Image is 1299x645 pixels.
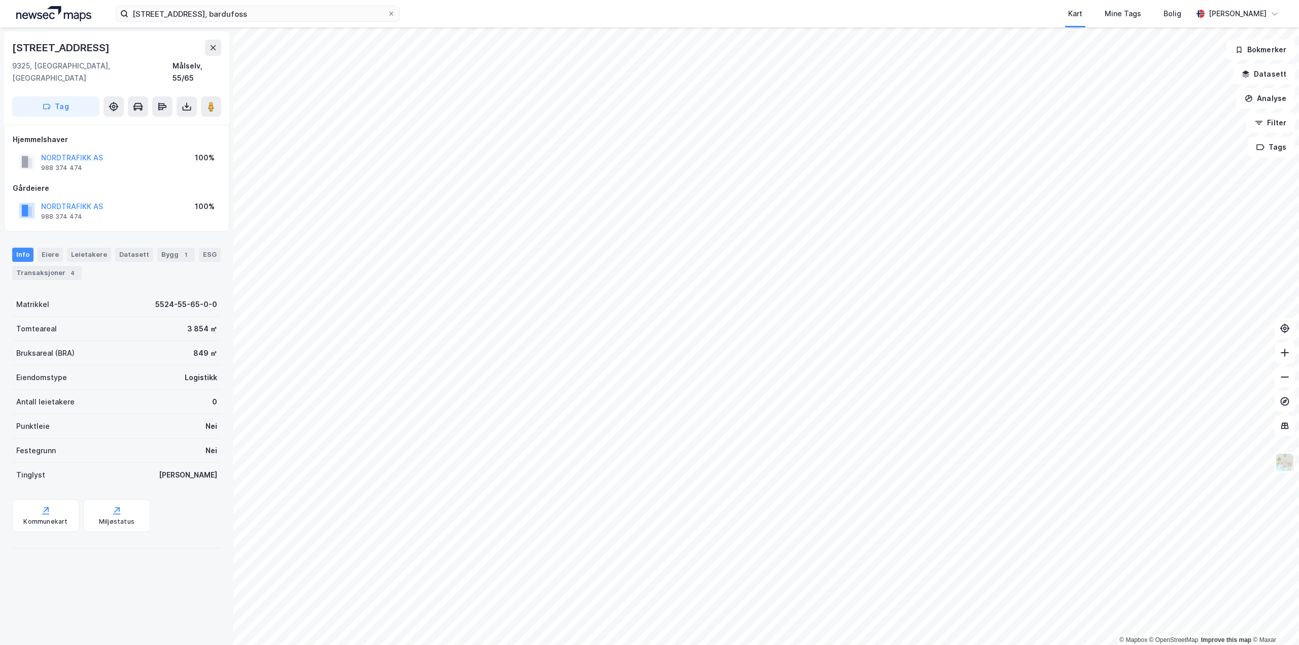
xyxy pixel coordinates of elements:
div: Nei [206,420,217,432]
div: Info [12,248,33,262]
div: [PERSON_NAME] [1209,8,1267,20]
div: Gårdeiere [13,182,221,194]
div: [STREET_ADDRESS] [12,40,112,56]
div: Kontrollprogram for chat [1248,596,1299,645]
button: Tags [1248,137,1295,157]
div: 988 374 474 [41,213,82,221]
div: [PERSON_NAME] [159,469,217,481]
div: 100% [195,152,215,164]
button: Bokmerker [1226,40,1295,60]
div: 1 [181,250,191,260]
img: Z [1275,453,1294,472]
div: Hjemmelshaver [13,133,221,146]
div: Mine Tags [1105,8,1141,20]
a: OpenStreetMap [1149,636,1199,643]
div: Matrikkel [16,298,49,311]
div: Miljøstatus [99,518,134,526]
div: Datasett [115,248,153,262]
div: Punktleie [16,420,50,432]
div: Kommunekart [23,518,67,526]
div: Logistikk [185,371,217,384]
input: Søk på adresse, matrikkel, gårdeiere, leietakere eller personer [128,6,387,21]
div: 849 ㎡ [193,347,217,359]
button: Tag [12,96,99,117]
iframe: Chat Widget [1248,596,1299,645]
button: Analyse [1236,88,1295,109]
div: Transaksjoner [12,266,82,280]
div: Nei [206,445,217,457]
div: 5524-55-65-0-0 [155,298,217,311]
div: Bygg [157,248,195,262]
button: Filter [1246,113,1295,133]
div: 9325, [GEOGRAPHIC_DATA], [GEOGRAPHIC_DATA] [12,60,173,84]
a: Improve this map [1201,636,1251,643]
button: Datasett [1233,64,1295,84]
div: Bruksareal (BRA) [16,347,75,359]
div: ESG [199,248,221,262]
div: Festegrunn [16,445,56,457]
div: Leietakere [67,248,111,262]
div: 100% [195,200,215,213]
div: Antall leietakere [16,396,75,408]
div: Tomteareal [16,323,57,335]
div: 988 374 474 [41,164,82,172]
div: Målselv, 55/65 [173,60,221,84]
div: 3 854 ㎡ [187,323,217,335]
div: Tinglyst [16,469,45,481]
div: 4 [67,268,78,278]
a: Mapbox [1119,636,1147,643]
div: Bolig [1164,8,1181,20]
img: logo.a4113a55bc3d86da70a041830d287a7e.svg [16,6,91,21]
div: Eiendomstype [16,371,67,384]
div: Kart [1068,8,1082,20]
div: 0 [212,396,217,408]
div: Eiere [38,248,63,262]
